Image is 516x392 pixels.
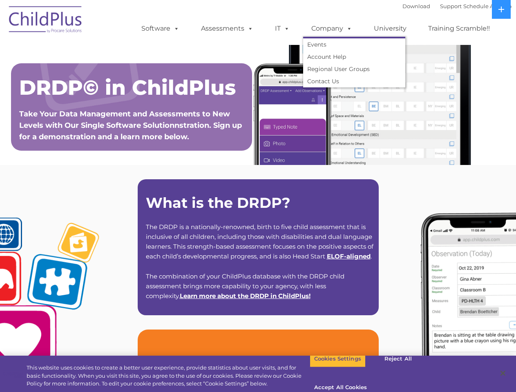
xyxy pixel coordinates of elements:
span: ! [180,292,310,300]
a: Support [440,3,462,9]
button: Cookies Settings [310,350,366,367]
span: The combination of your ChildPlus database with the DRDP child assessment brings more capability ... [146,272,344,300]
button: Reject All [373,350,424,367]
div: This website uses cookies to create a better user experience, provide statistics about user visit... [27,364,310,388]
a: Company [303,20,360,37]
a: Account Help [303,51,405,63]
a: Learn more about the DRDP in ChildPlus [180,292,309,300]
span: Take Your Data Management and Assessments to New Levels with Our Single Software Solutionnstratio... [19,109,242,141]
a: Events [303,38,405,51]
span: DRDP© in ChildPlus [19,75,236,100]
a: University [366,20,415,37]
a: Software [133,20,188,37]
span: The DRDP is a nationally-renowned, birth to five child assessment that is inclusive of all childr... [146,223,373,260]
a: Regional User Groups [303,63,405,75]
a: Assessments [193,20,261,37]
img: ChildPlus by Procare Solutions [5,0,87,41]
a: Training Scramble!! [420,20,498,37]
a: Schedule A Demo [463,3,512,9]
strong: What is the DRDP? [146,194,290,212]
a: ELOF-aligned [327,252,371,260]
button: Close [494,364,512,382]
font: | [402,3,512,9]
a: Contact Us [303,75,405,87]
a: IT [267,20,298,37]
a: Download [402,3,430,9]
